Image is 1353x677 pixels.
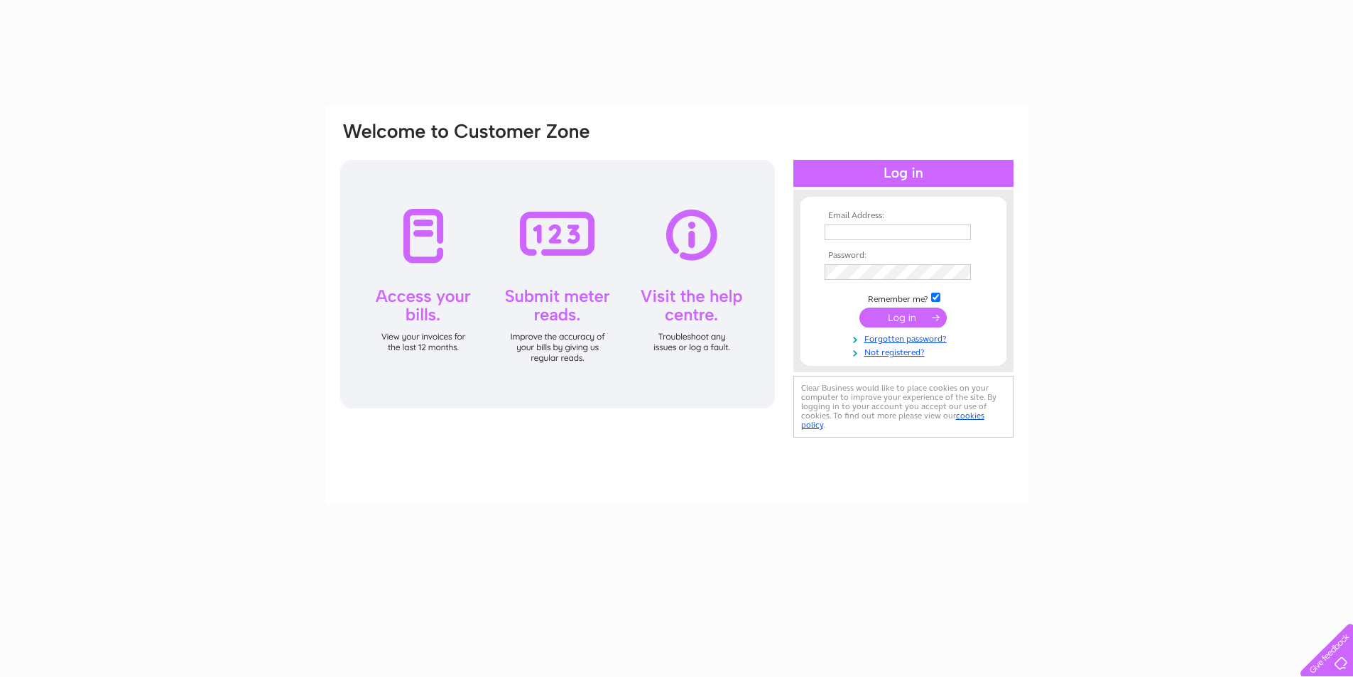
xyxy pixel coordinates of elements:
[825,345,986,358] a: Not registered?
[825,331,986,345] a: Forgotten password?
[821,211,986,221] th: Email Address:
[793,376,1014,438] div: Clear Business would like to place cookies on your computer to improve your experience of the sit...
[859,308,947,327] input: Submit
[801,411,984,430] a: cookies policy
[821,291,986,305] td: Remember me?
[821,251,986,261] th: Password:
